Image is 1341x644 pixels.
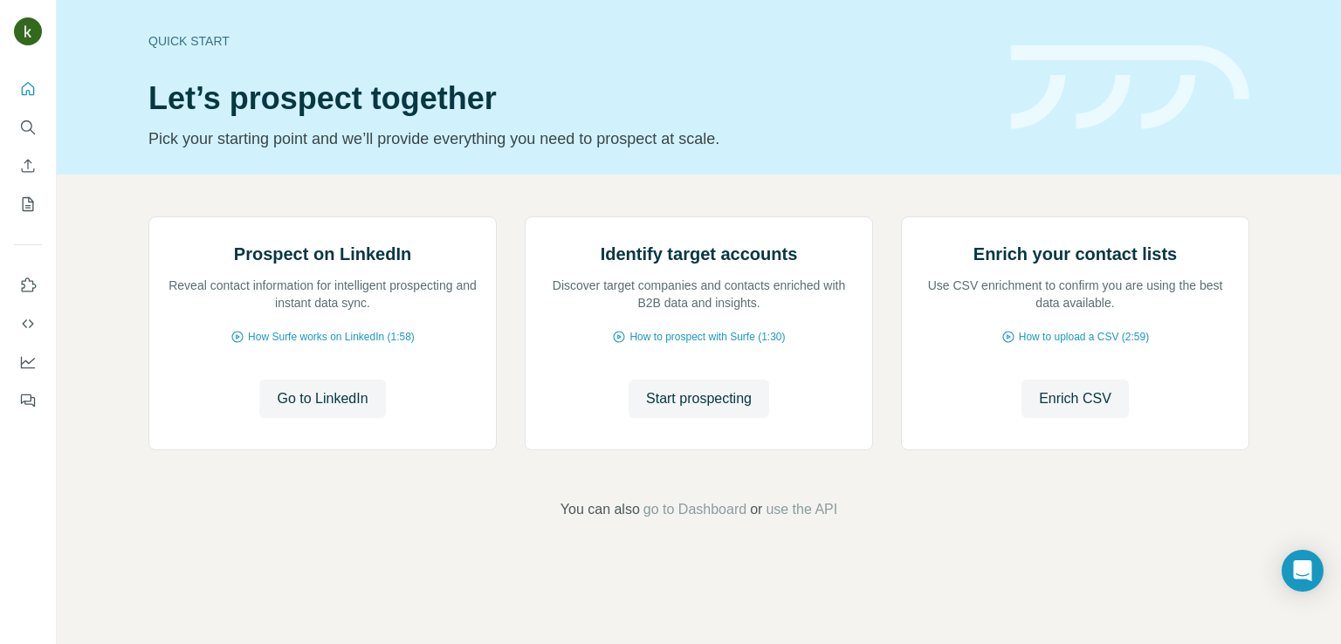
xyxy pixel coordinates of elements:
[1019,329,1149,345] span: How to upload a CSV (2:59)
[1039,388,1111,409] span: Enrich CSV
[646,388,752,409] span: Start prospecting
[277,388,368,409] span: Go to LinkedIn
[629,380,769,418] button: Start prospecting
[601,242,798,266] h2: Identify target accounts
[1011,45,1249,130] img: banner
[248,329,415,345] span: How Surfe works on LinkedIn (1:58)
[973,242,1177,266] h2: Enrich your contact lists
[560,499,640,520] span: You can also
[148,32,990,50] div: Quick start
[14,385,42,416] button: Feedback
[234,242,411,266] h2: Prospect on LinkedIn
[919,277,1231,312] p: Use CSV enrichment to confirm you are using the best data available.
[14,17,42,45] img: Avatar
[148,81,990,116] h1: Let’s prospect together
[14,308,42,339] button: Use Surfe API
[14,150,42,182] button: Enrich CSV
[643,499,746,520] button: go to Dashboard
[543,277,855,312] p: Discover target companies and contacts enriched with B2B data and insights.
[1021,380,1129,418] button: Enrich CSV
[1282,550,1324,592] div: Open Intercom Messenger
[14,346,42,378] button: Dashboard
[14,73,42,105] button: Quick start
[14,112,42,143] button: Search
[750,499,762,520] span: or
[629,329,785,345] span: How to prospect with Surfe (1:30)
[148,127,990,151] p: Pick your starting point and we’ll provide everything you need to prospect at scale.
[766,499,837,520] button: use the API
[14,270,42,301] button: Use Surfe on LinkedIn
[259,380,385,418] button: Go to LinkedIn
[14,188,42,220] button: My lists
[167,277,478,312] p: Reveal contact information for intelligent prospecting and instant data sync.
